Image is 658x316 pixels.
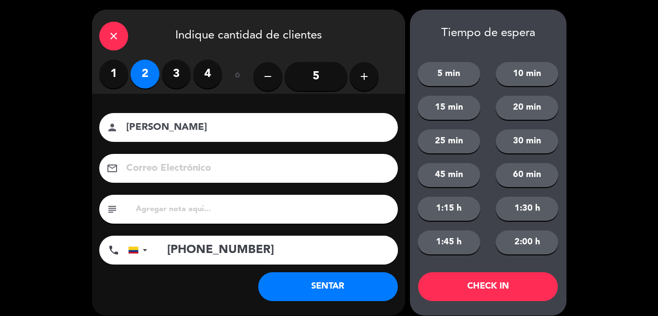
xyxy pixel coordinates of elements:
button: 30 min [496,129,558,153]
div: Tiempo de espera [410,26,566,40]
button: 5 min [418,62,480,86]
button: 20 min [496,96,558,120]
i: person [106,122,118,133]
input: Correo Electrónico [125,160,385,177]
input: Nombre del cliente [125,119,385,136]
button: SENTAR [258,272,398,301]
label: 3 [162,60,191,88]
button: 1:15 h [418,197,480,221]
button: add [350,62,379,91]
button: 25 min [418,129,480,153]
i: close [108,30,119,42]
button: 60 min [496,163,558,187]
i: phone [108,244,119,256]
label: 4 [193,60,222,88]
button: 2:00 h [496,230,558,254]
button: 1:45 h [418,230,480,254]
button: 10 min [496,62,558,86]
i: subject [106,203,118,215]
label: 1 [99,60,128,88]
input: Agregar nota aquí... [135,202,391,216]
button: CHECK IN [418,272,558,301]
button: 45 min [418,163,480,187]
i: remove [262,71,274,82]
label: 2 [131,60,159,88]
i: email [106,163,118,174]
button: remove [253,62,282,91]
div: Colombia: +57 [129,236,151,264]
div: Indique cantidad de clientes [92,10,405,60]
i: add [358,71,370,82]
div: ó [222,60,253,93]
button: 1:30 h [496,197,558,221]
button: 15 min [418,96,480,120]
